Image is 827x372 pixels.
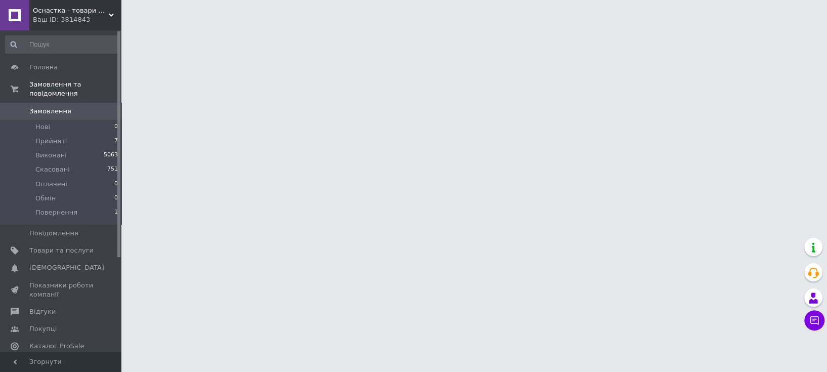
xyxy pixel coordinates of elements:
[29,324,57,334] span: Покупці
[33,15,121,24] div: Ваш ID: 3814843
[29,263,104,272] span: [DEMOGRAPHIC_DATA]
[29,229,78,238] span: Повідомлення
[804,310,824,330] button: Чат з покупцем
[35,151,67,160] span: Виконані
[29,307,56,316] span: Відгуки
[114,194,118,203] span: 0
[35,180,67,189] span: Оплачені
[29,281,94,299] span: Показники роботи компанії
[35,137,67,146] span: Прийняті
[114,137,118,146] span: 7
[29,107,71,116] span: Замовлення
[35,194,56,203] span: Обмін
[35,208,77,217] span: Повернення
[29,246,94,255] span: Товари та послуги
[104,151,118,160] span: 5063
[114,208,118,217] span: 1
[35,165,70,174] span: Скасовані
[5,35,119,54] input: Пошук
[107,165,118,174] span: 751
[35,122,50,132] span: Нові
[114,180,118,189] span: 0
[114,122,118,132] span: 0
[29,342,84,351] span: Каталог ProSale
[29,80,121,98] span: Замовлення та повідомлення
[29,63,58,72] span: Головна
[33,6,109,15] span: Оснастка - товари для риболовлі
